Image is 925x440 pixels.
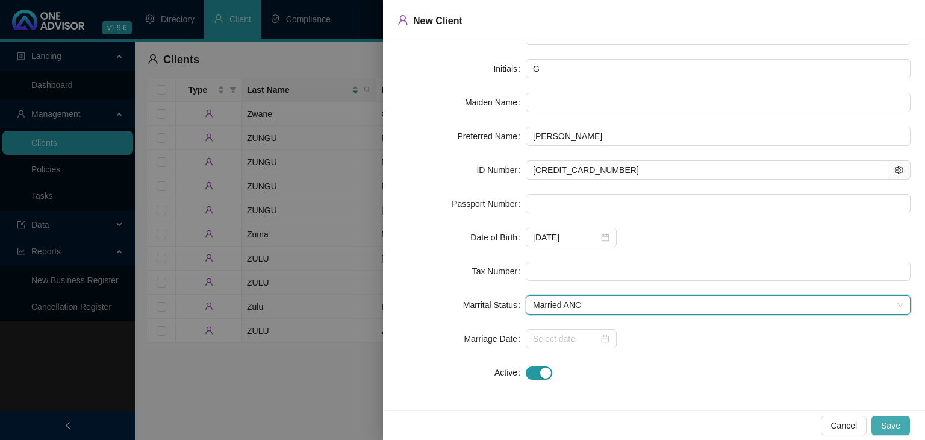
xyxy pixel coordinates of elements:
button: Save [871,416,910,435]
label: Passport Number [452,194,526,213]
label: Active [494,363,526,382]
span: Cancel [830,419,857,432]
label: Maiden Name [465,93,526,112]
label: Marriage Date [464,329,526,348]
label: Initials [493,59,526,78]
span: user [397,14,408,25]
input: Select date [533,332,599,345]
label: Preferred Name [458,127,526,146]
label: Marrital Status [463,295,526,315]
span: New Client [413,16,462,26]
label: Date of Birth [470,228,526,247]
span: Married ANC [533,296,903,314]
button: Cancel [821,416,867,435]
label: ID Number [476,160,526,180]
span: Save [881,419,900,432]
span: setting [895,166,903,174]
label: Tax Number [472,262,526,281]
input: Select date [533,231,599,244]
